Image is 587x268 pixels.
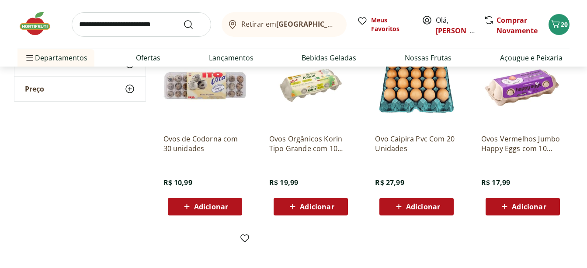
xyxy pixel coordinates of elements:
img: Hortifruti [17,11,61,37]
span: Adicionar [406,203,440,210]
a: Açougue e Peixaria [500,53,563,63]
input: search [72,12,211,37]
span: Olá, [436,15,475,36]
span: R$ 19,99 [269,178,298,187]
span: Departamentos [24,47,87,68]
span: Preço [25,85,44,93]
button: Adicionar [486,198,560,215]
button: Retirar em[GEOGRAPHIC_DATA]/[GEOGRAPHIC_DATA] [222,12,347,37]
button: Menu [24,47,35,68]
a: Comprar Novamente [497,15,538,35]
img: Ovos de Codorna com 30 unidades [163,44,247,127]
a: Ovos Orgânicos Korin Tipo Grande com 10 Unidades [269,134,352,153]
img: Ovo Caipira Pvc Com 20 Unidades [375,44,458,127]
span: Meus Favoritos [371,16,411,33]
span: R$ 10,99 [163,178,192,187]
a: Meus Favoritos [357,16,411,33]
button: Submit Search [183,19,204,30]
button: Preço [14,77,146,101]
span: Adicionar [194,203,228,210]
span: Retirar em [241,20,338,28]
button: Adicionar [274,198,348,215]
img: Ovos Orgânicos Korin Tipo Grande com 10 Unidades [269,44,352,127]
a: Bebidas Geladas [302,53,356,63]
a: Ovo Caipira Pvc Com 20 Unidades [375,134,458,153]
span: Adicionar [512,203,546,210]
a: Ofertas [136,53,160,63]
span: 20 [561,20,568,28]
b: [GEOGRAPHIC_DATA]/[GEOGRAPHIC_DATA] [276,19,424,29]
button: Carrinho [549,14,570,35]
a: Ovos de Codorna com 30 unidades [163,134,247,153]
a: Ovos Vermelhos Jumbo Happy Eggs com 10 Unidades [481,134,564,153]
button: Adicionar [379,198,454,215]
span: Adicionar [300,203,334,210]
span: R$ 27,99 [375,178,404,187]
button: Adicionar [168,198,242,215]
a: Nossas Frutas [405,53,452,63]
a: [PERSON_NAME] [436,26,493,35]
img: Ovos Vermelhos Jumbo Happy Eggs com 10 Unidades [481,44,564,127]
span: R$ 17,99 [481,178,510,187]
a: Lançamentos [209,53,254,63]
